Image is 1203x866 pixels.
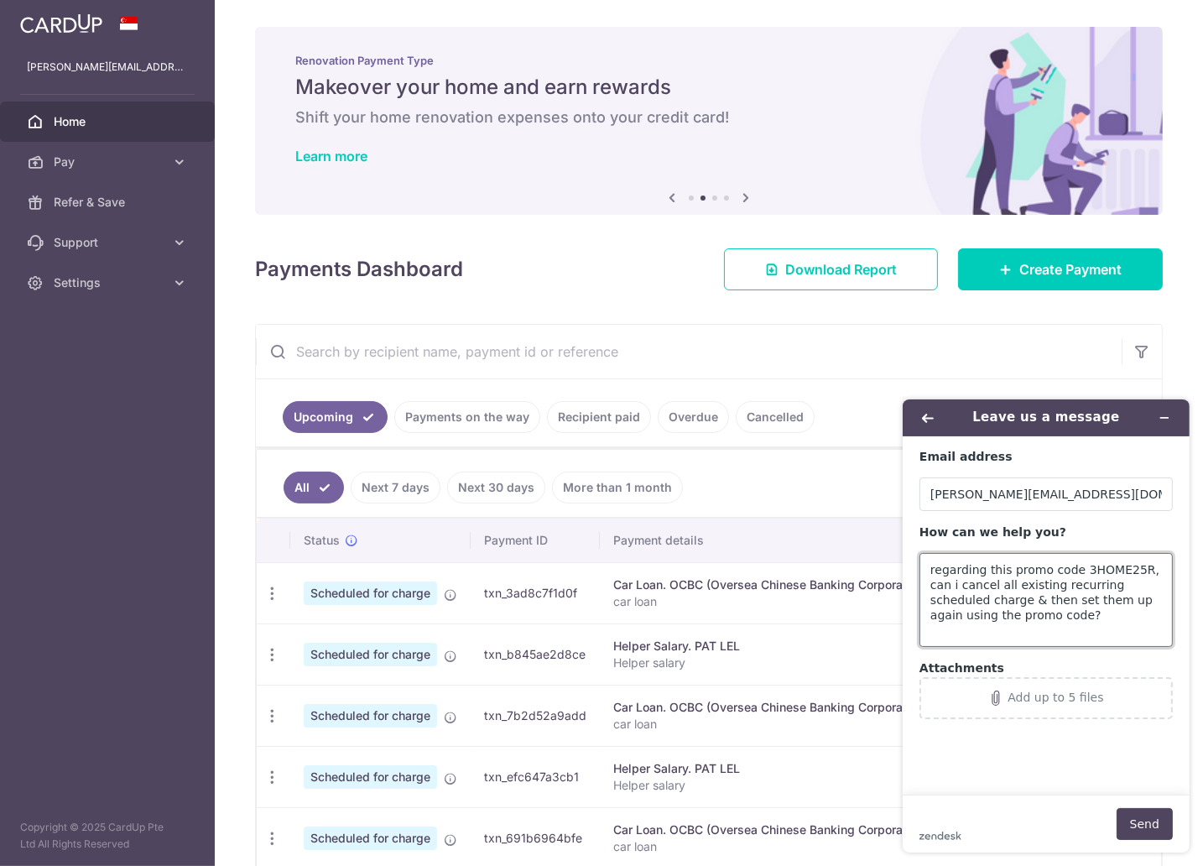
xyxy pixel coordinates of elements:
p: car loan [613,716,973,733]
p: car loan [613,838,973,855]
div: Car Loan. OCBC (Oversea Chinese Banking Corporation Limited) [613,699,973,716]
a: More than 1 month [552,472,683,503]
p: Helper salary [613,777,973,794]
a: Download Report [724,248,938,290]
a: Overdue [658,401,729,433]
td: txn_efc647a3cb1 [471,746,600,807]
td: txn_b845ae2d8ce [471,623,600,685]
span: Scheduled for charge [304,827,437,850]
td: txn_3ad8c7f1d0f [471,562,600,623]
span: Status [304,532,340,549]
p: [PERSON_NAME][EMAIL_ADDRESS][DOMAIN_NAME] [27,59,188,76]
div: Car Loan. OCBC (Oversea Chinese Banking Corporation Limited) [613,822,973,838]
a: Cancelled [736,401,815,433]
span: Download Report [785,259,897,279]
span: Support [54,234,164,251]
th: Payment ID [471,519,600,562]
h4: Payments Dashboard [255,254,463,284]
span: Help [38,12,72,27]
iframe: Find more information here [889,386,1203,866]
span: Settings [54,274,164,291]
span: Scheduled for charge [304,704,437,728]
a: Learn more [295,148,367,164]
span: Scheduled for charge [304,765,437,789]
div: Helper Salary. PAT LEL [613,760,973,777]
a: Next 30 days [447,472,545,503]
h5: Makeover your home and earn rewards [295,74,1122,101]
p: Renovation Payment Type [295,54,1122,67]
span: Scheduled for charge [304,643,437,666]
span: Pay [54,154,164,170]
a: All [284,472,344,503]
p: car loan [613,593,973,610]
h6: Shift your home renovation expenses onto your credit card! [295,107,1122,128]
input: Search by recipient name, payment id or reference [256,325,1122,378]
th: Payment details [600,519,987,562]
a: Payments on the way [394,401,540,433]
img: CardUp [20,13,102,34]
p: Helper salary [613,655,973,671]
span: Create Payment [1019,259,1122,279]
a: Create Payment [958,248,1163,290]
td: txn_7b2d52a9add [471,685,600,746]
a: Recipient paid [547,401,651,433]
img: Renovation banner [255,27,1163,215]
a: Upcoming [283,401,388,433]
div: Car Loan. OCBC (Oversea Chinese Banking Corporation Limited) [613,576,973,593]
a: Next 7 days [351,472,440,503]
span: Refer & Save [54,194,164,211]
span: Home [54,113,164,130]
span: Scheduled for charge [304,582,437,605]
div: Helper Salary. PAT LEL [613,638,973,655]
